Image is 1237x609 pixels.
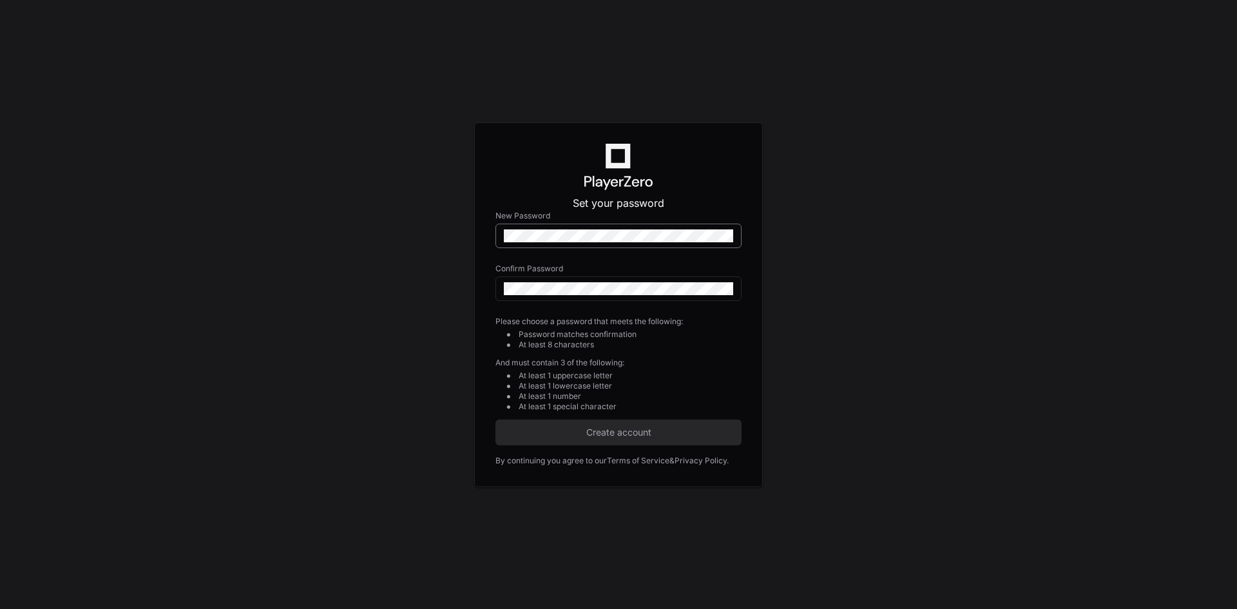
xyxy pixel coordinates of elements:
[495,420,742,445] button: Create account
[669,456,675,466] div: &
[675,456,729,466] a: Privacy Policy.
[519,391,742,401] div: At least 1 number
[519,329,742,340] div: Password matches confirmation
[519,340,742,350] div: At least 8 characters
[519,371,742,381] div: At least 1 uppercase letter
[495,195,742,211] p: Set your password
[495,456,607,466] div: By continuing you agree to our
[519,381,742,391] div: At least 1 lowercase letter
[519,401,742,412] div: At least 1 special character
[495,211,742,221] label: New Password
[495,426,742,439] span: Create account
[607,456,669,466] a: Terms of Service
[495,316,742,327] div: Please choose a password that meets the following:
[495,358,742,368] div: And must contain 3 of the following:
[495,264,742,274] label: Confirm Password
